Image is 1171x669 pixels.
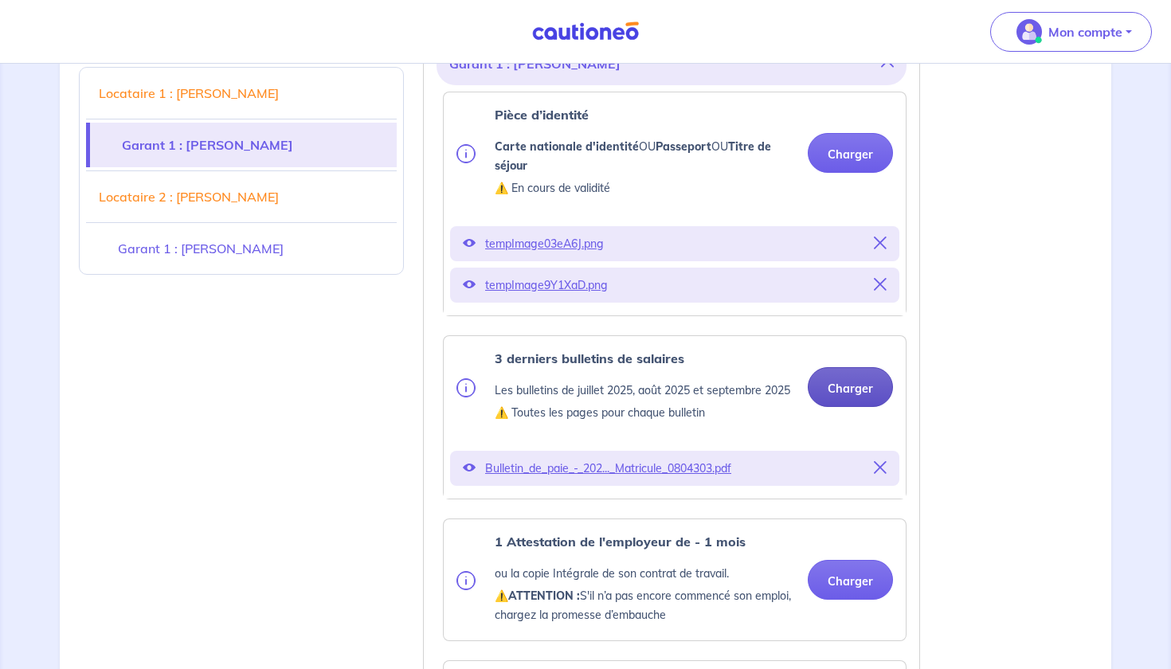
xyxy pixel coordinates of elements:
button: Supprimer [874,233,887,255]
p: ou la copie Intégrale de son contrat de travail. [495,564,795,583]
p: ⚠️ Toutes les pages pour chaque bulletin [495,403,790,422]
p: Mon compte [1048,22,1122,41]
p: ⚠️ En cours de validité [495,178,795,198]
div: categoryName: employment-contract, userCategory: cdi-without-trial [443,518,907,641]
button: Charger [808,560,893,600]
p: OU OU [495,137,795,175]
p: Les bulletins de juillet 2025, août 2025 et septembre 2025 [495,381,790,400]
button: Voir [463,457,476,479]
img: info.svg [456,144,476,163]
div: categoryName: pay-slip, userCategory: cdi-without-trial [443,335,907,499]
strong: Pièce d’identité [495,107,589,123]
button: Voir [463,233,476,255]
img: illu_account_valid_menu.svg [1016,19,1042,45]
button: Supprimer [874,274,887,296]
img: info.svg [456,571,476,590]
img: Cautioneo [526,22,645,41]
img: info.svg [456,378,476,397]
p: tempImage9Y1XaD.png [485,274,864,296]
p: ⚠️ S'il n’a pas encore commencé son emploi, chargez la promesse d’embauche [495,586,795,624]
button: Supprimer [874,457,887,479]
button: illu_account_valid_menu.svgMon compte [990,12,1152,52]
p: tempImage03eA6J.png [485,233,864,255]
a: Garant 1 : [PERSON_NAME] [86,226,397,271]
p: Bulletin_de_paie_-_202..._Matricule_0804303.pdf [485,457,864,479]
button: Charger [808,367,893,407]
button: Charger [808,133,893,173]
button: Garant 1 : [PERSON_NAME] [449,49,894,79]
strong: 1 Attestation de l'employeur de - 1 mois [495,534,746,550]
strong: Carte nationale d'identité [495,139,639,154]
a: Garant 1 : [PERSON_NAME] [90,123,397,167]
button: Voir [463,274,476,296]
div: categoryName: national-id, userCategory: cdi-without-trial [443,92,907,316]
strong: ATTENTION : [508,589,580,603]
a: Locataire 2 : [PERSON_NAME] [86,174,397,219]
a: Locataire 1 : [PERSON_NAME] [86,71,397,115]
strong: Passeport [656,139,711,154]
strong: 3 derniers bulletins de salaires [495,350,684,366]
